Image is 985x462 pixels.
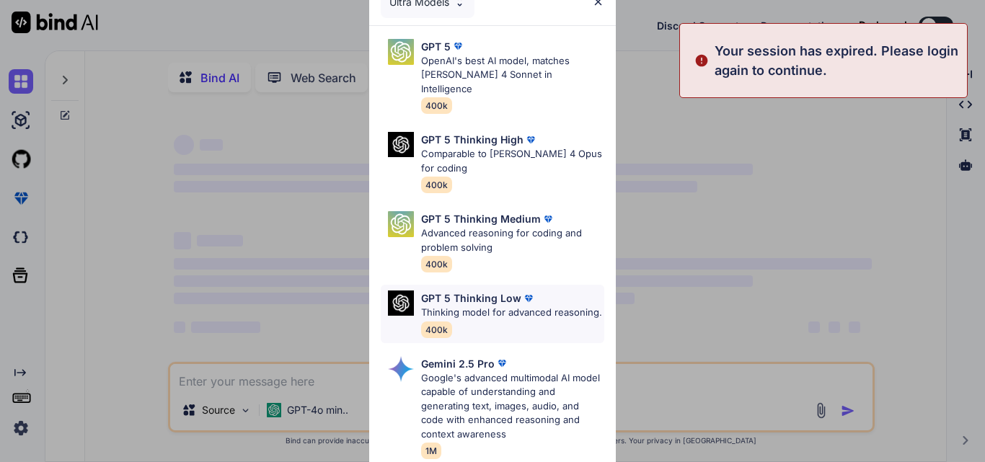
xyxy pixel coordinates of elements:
p: GPT 5 Thinking Medium [421,211,541,226]
span: 400k [421,321,452,338]
img: premium [495,356,509,370]
p: GPT 5 Thinking Low [421,290,521,306]
img: Pick Models [388,290,414,316]
span: 400k [421,256,452,272]
img: premium [521,291,536,306]
span: 1M [421,443,441,459]
p: Advanced reasoning for coding and problem solving [421,226,604,254]
p: OpenAI's best AI model, matches [PERSON_NAME] 4 Sonnet in Intelligence [421,54,604,97]
img: premium [541,212,555,226]
p: Comparable to [PERSON_NAME] 4 Opus for coding [421,147,604,175]
img: premium [451,39,465,53]
p: Google's advanced multimodal AI model capable of understanding and generating text, images, audio... [421,371,604,442]
img: Pick Models [388,39,414,65]
img: alert [694,41,709,80]
img: Pick Models [388,356,414,382]
p: GPT 5 [421,39,451,54]
p: Thinking model for advanced reasoning. [421,306,602,320]
p: Your session has expired. Please login again to continue. [715,41,958,80]
p: GPT 5 Thinking High [421,132,524,147]
img: Pick Models [388,132,414,157]
img: premium [524,133,538,147]
p: Gemini 2.5 Pro [421,356,495,371]
span: 400k [421,177,452,193]
span: 400k [421,97,452,114]
img: Pick Models [388,211,414,237]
